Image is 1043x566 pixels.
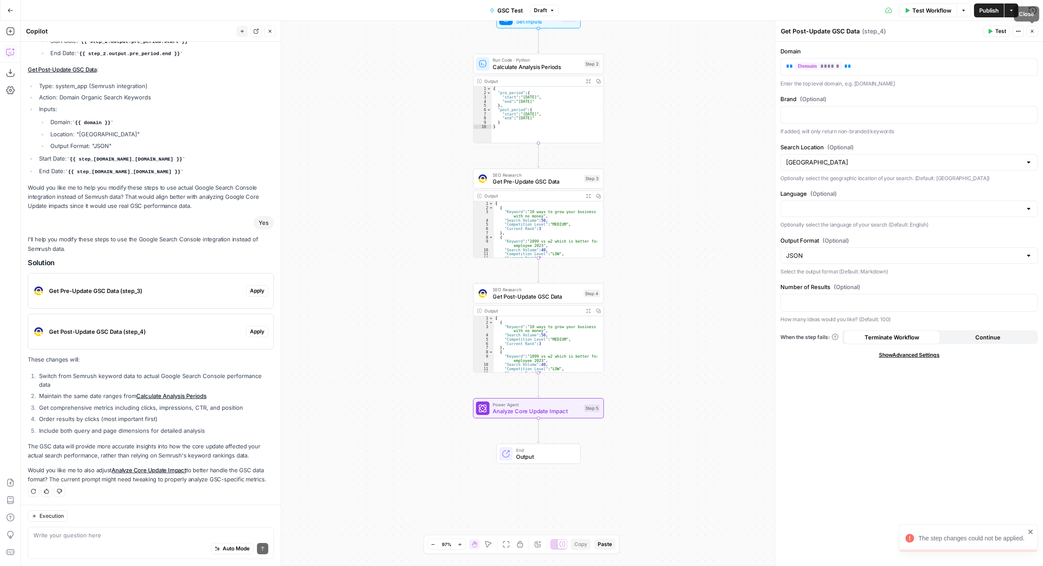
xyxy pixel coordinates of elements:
[37,426,274,435] li: Include both query and page dimensions for detailed analysis
[37,154,274,164] li: Start Date:
[497,6,523,15] span: GSC Test
[862,27,886,36] span: ( step_4 )
[584,290,600,297] div: Step 4
[223,545,250,553] span: Auto Mode
[28,510,68,522] button: Execution
[32,284,46,298] img: 3iojl28do7crl10hh26nxau20pae
[780,333,839,341] a: When the step fails:
[136,392,207,399] a: Calculate Analysis Periods
[984,26,1010,37] button: Test
[537,418,540,443] g: Edge from step_5 to end
[32,325,46,339] img: 3iojl28do7crl10hh26nxau20pae
[584,60,600,68] div: Step 2
[1028,528,1034,535] button: close
[561,14,577,22] div: Inputs
[800,95,826,103] span: (Optional)
[474,210,494,218] div: 3
[474,218,494,223] div: 4
[474,227,494,231] div: 6
[584,405,600,412] div: Step 5
[516,453,573,461] span: Output
[912,6,951,15] span: Test Workflow
[780,315,1038,324] p: How many ideas would you like? (Default: 100)
[474,201,494,206] div: 1
[879,351,940,359] span: Show Advanced Settings
[48,49,274,58] li: End Date:
[474,87,492,91] div: 1
[474,116,492,121] div: 8
[1019,10,1034,18] div: Close
[28,355,274,364] p: These changes will:
[537,258,540,282] g: Edge from step_3 to step_4
[112,467,186,474] a: Analyze Core Update Impact
[786,251,1022,260] input: JSON
[474,367,494,371] div: 11
[780,174,1038,183] p: Optionally select the geographic location of your search. (Default: [GEOGRAPHIC_DATA])
[493,286,580,293] span: SEO Research
[493,171,580,178] span: SEO Research
[493,401,580,408] span: Power Agent
[474,350,494,354] div: 8
[918,534,1025,543] div: The step changes could not be applied.
[474,248,494,252] div: 10
[474,240,494,248] div: 9
[28,466,274,484] p: Would you like me to also adjust to better handle the GSC data format? The current prompt might n...
[473,283,604,373] div: SEO ResearchGet Post-Update GSC DataStep 4Output[ { "Keyword":"10 ways to grow your business with...
[780,220,1038,229] p: Optionally select the language of your search (Default: English)
[246,285,268,296] button: Apply
[49,286,243,295] span: Get Pre-Update GSC Data (step_3)
[493,57,580,64] span: Run Code · Python
[473,398,604,418] div: Power AgentAnalyze Core Update ImpactStep 5
[474,252,494,257] div: 11
[250,328,264,336] span: Apply
[823,236,849,245] span: (Optional)
[37,167,274,176] li: End Date:
[474,103,492,108] div: 5
[537,373,540,397] g: Edge from step_4 to step_5
[995,27,1006,35] span: Test
[780,283,1038,291] label: Number of Results
[493,63,580,71] span: Calculate Analysis Periods
[487,87,491,91] span: Toggle code folding, rows 1 through 10
[484,78,581,85] div: Output
[487,108,491,112] span: Toggle code folding, rows 6 through 9
[473,168,604,258] div: SEO ResearchGet Pre-Update GSC DataStep 3Output[ { "Keyword":"10 ways to grow your business with ...
[489,350,494,354] span: Toggle code folding, rows 8 through 13
[478,289,487,297] img: 3iojl28do7crl10hh26nxau20pae
[493,178,580,186] span: Get Pre-Update GSC Data
[37,403,274,412] li: Get comprehensive metrics including clicks, impressions, CTR, and position
[530,5,559,16] button: Draft
[489,201,494,206] span: Toggle code folding, rows 1 through 602
[65,169,184,174] code: {{ step_[DOMAIN_NAME]_[DOMAIN_NAME] }}
[78,39,191,44] code: {{ step_2.output.pre_period.start }}
[37,372,274,389] li: Switch from Semrush keyword data to actual Google Search Console performance data
[493,292,580,300] span: Get Post-Update GSC Data
[584,175,600,183] div: Step 3
[474,125,492,129] div: 10
[474,206,494,210] div: 2
[28,259,274,267] h2: Solution
[474,316,494,321] div: 1
[26,27,234,36] div: Copilot
[786,158,1022,167] input: United States
[489,235,494,240] span: Toggle code folding, rows 8 through 13
[37,415,274,423] li: Order results by clicks (most important first)
[474,108,492,112] div: 6
[484,193,581,200] div: Output
[67,157,185,162] code: {{ step_[DOMAIN_NAME]_[DOMAIN_NAME] }}
[598,540,612,548] span: Paste
[834,283,860,291] span: (Optional)
[810,189,837,198] span: (Optional)
[780,127,1038,136] p: If added, will only return non-branded keywords
[474,235,494,240] div: 8
[474,99,492,104] div: 4
[253,216,274,230] div: Yes
[474,354,494,362] div: 9
[474,256,494,260] div: 12
[484,3,528,17] button: GSC Test
[474,346,494,350] div: 7
[28,66,97,73] a: Get Post-Update GSC Data
[37,105,274,150] li: Inputs:
[39,512,64,520] span: Execution
[827,143,854,151] span: (Optional)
